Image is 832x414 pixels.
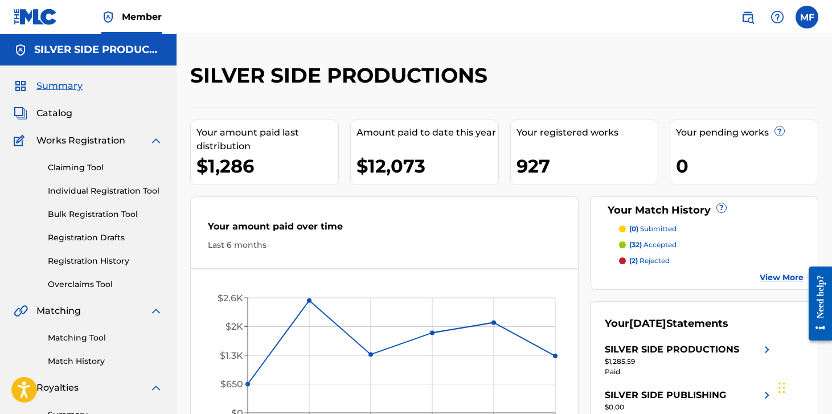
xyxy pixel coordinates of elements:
[14,9,58,25] img: MLC Logo
[220,379,243,390] tspan: $650
[760,272,804,284] a: View More
[760,388,774,402] img: right chevron icon
[14,134,28,147] img: Works Registration
[775,359,832,414] iframe: Chat Widget
[122,10,162,23] span: Member
[800,257,832,349] iframe: Resource Center
[14,79,27,93] img: Summary
[517,126,658,140] div: Your registered works
[36,381,79,395] span: Royalties
[34,43,163,56] h5: SILVER SIDE PRODUCTIONS
[605,343,739,356] div: SILVER SIDE PRODUCTIONS
[149,381,163,395] img: expand
[48,208,163,220] a: Bulk Registration Tool
[619,256,804,266] a: (2) rejected
[14,43,27,57] img: Accounts
[517,153,658,179] div: 927
[605,402,774,412] div: $0.00
[356,126,498,140] div: Amount paid to date this year
[605,356,774,367] div: $1,285.59
[149,304,163,318] img: expand
[605,388,726,402] div: SILVER SIDE PUBLISHING
[629,256,670,266] p: rejected
[48,255,163,267] a: Registration History
[770,10,784,24] img: help
[226,321,243,332] tspan: $2K
[741,10,755,24] img: search
[676,153,818,179] div: 0
[619,240,804,250] a: (32) accepted
[14,79,83,93] a: SummarySummary
[736,6,759,28] a: Public Search
[14,106,27,120] img: Catalog
[208,239,561,251] div: Last 6 months
[14,106,72,120] a: CatalogCatalog
[48,162,163,174] a: Claiming Tool
[149,134,163,147] img: expand
[605,343,774,377] a: SILVER SIDE PRODUCTIONSright chevron icon$1,285.59Paid
[196,153,338,179] div: $1,286
[775,126,784,136] span: ?
[676,126,818,140] div: Your pending works
[796,6,818,28] div: User Menu
[36,134,125,147] span: Works Registration
[14,304,28,318] img: Matching
[220,350,243,361] tspan: $1.3K
[629,240,642,249] span: (32)
[196,126,338,153] div: Your amount paid last distribution
[190,63,493,88] h2: SILVER SIDE PRODUCTIONS
[101,10,115,24] img: Top Rightsholder
[48,355,163,367] a: Match History
[629,317,666,330] span: [DATE]
[629,240,677,250] p: accepted
[629,224,677,234] p: submitted
[48,278,163,290] a: Overclaims Tool
[619,224,804,234] a: (0) submitted
[778,371,785,405] div: Drag
[760,343,774,356] img: right chevron icon
[208,220,561,239] div: Your amount paid over time
[48,185,163,197] a: Individual Registration Tool
[48,232,163,244] a: Registration Drafts
[629,256,638,265] span: (2)
[605,367,774,377] div: Paid
[14,381,27,395] img: Royalties
[36,106,72,120] span: Catalog
[48,332,163,344] a: Matching Tool
[605,203,804,218] div: Your Match History
[36,304,81,318] span: Matching
[629,224,638,233] span: (0)
[605,316,728,331] div: Your Statements
[717,203,726,212] span: ?
[766,6,789,28] div: Help
[36,79,83,93] span: Summary
[218,293,243,304] tspan: $2.6K
[356,153,498,179] div: $12,073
